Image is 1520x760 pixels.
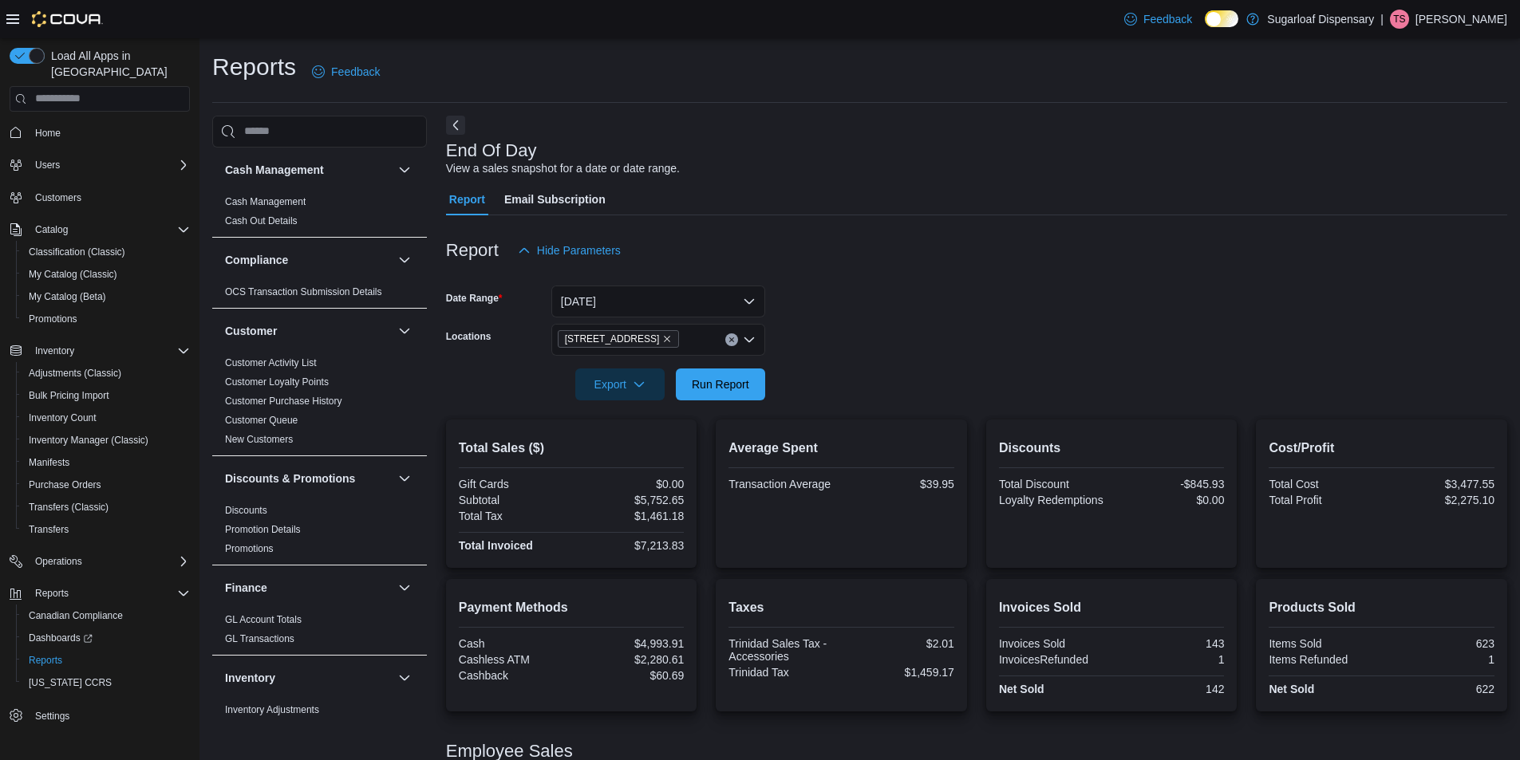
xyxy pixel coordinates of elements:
[558,330,680,348] span: 411 N Commercial St.
[1267,10,1374,29] p: Sugarloaf Dispensary
[3,121,196,144] button: Home
[225,215,298,227] span: Cash Out Details
[29,584,190,603] span: Reports
[225,523,301,536] span: Promotion Details
[692,376,749,392] span: Run Report
[22,242,190,262] span: Classification (Classic)
[16,671,196,694] button: [US_STATE] CCRS
[22,431,190,450] span: Inventory Manager (Classic)
[1269,439,1494,458] h2: Cost/Profit
[1269,653,1378,666] div: Items Refunded
[3,219,196,241] button: Catalog
[728,478,838,490] div: Transaction Average
[999,439,1225,458] h2: Discounts
[22,453,76,472] a: Manifests
[574,653,684,666] div: $2,280.61
[225,196,306,207] a: Cash Management
[22,287,190,306] span: My Catalog (Beta)
[3,703,196,727] button: Settings
[29,188,88,207] a: Customers
[3,154,196,176] button: Users
[35,345,74,357] span: Inventory
[511,234,627,266] button: Hide Parameters
[585,368,655,400] span: Export
[225,704,319,715] a: Inventory Adjustments
[225,376,329,388] a: Customer Loyalty Points
[16,496,196,518] button: Transfers (Classic)
[225,434,293,445] a: New Customers
[29,707,76,726] a: Settings
[725,333,738,346] button: Clear input
[35,127,61,140] span: Home
[29,268,117,281] span: My Catalog (Classic)
[29,523,69,536] span: Transfers
[225,504,267,517] span: Discounts
[22,673,190,692] span: Washington CCRS
[662,334,672,344] button: Remove 411 N Commercial St. from selection in this group
[575,368,665,400] button: Export
[459,637,568,650] div: Cash
[22,265,124,284] a: My Catalog (Classic)
[22,287,113,306] a: My Catalog (Beta)
[29,220,190,239] span: Catalog
[22,453,190,472] span: Manifests
[3,550,196,573] button: Operations
[395,469,414,488] button: Discounts & Promotions
[22,673,118,692] a: [US_STATE] CCRS
[29,676,112,689] span: [US_STATE] CCRS
[999,637,1108,650] div: Invoices Sold
[225,632,294,645] span: GL Transactions
[395,160,414,179] button: Cash Management
[16,362,196,384] button: Adjustments (Classic)
[35,159,60,171] span: Users
[225,162,324,178] h3: Cash Management
[22,408,190,427] span: Inventory Count
[29,290,106,303] span: My Catalog (Beta)
[459,494,568,506] div: Subtotal
[29,341,81,360] button: Inventory
[212,51,296,83] h1: Reports
[551,285,765,317] button: [DATE]
[225,376,329,388] span: Customer Loyalty Points
[29,501,109,514] span: Transfers (Classic)
[3,582,196,604] button: Reports
[29,246,125,258] span: Classification (Classic)
[225,357,317,368] a: Customer Activity List
[459,478,568,490] div: Gift Cards
[22,364,128,383] a: Adjustments (Classic)
[22,606,129,625] a: Canadian Compliance
[35,191,81,204] span: Customers
[728,666,838,679] div: Trinidad Tax
[29,220,74,239] button: Catalog
[35,587,69,600] span: Reports
[225,285,382,298] span: OCS Transaction Submission Details
[225,613,302,626] span: GL Account Totals
[845,666,954,679] div: $1,459.17
[395,321,414,341] button: Customer
[45,48,190,80] span: Load All Apps in [GEOGRAPHIC_DATA]
[225,252,392,268] button: Compliance
[225,433,293,446] span: New Customers
[459,439,685,458] h2: Total Sales ($)
[16,384,196,407] button: Bulk Pricing Import
[225,505,267,516] a: Discounts
[16,649,196,671] button: Reports
[1269,598,1494,617] h2: Products Sold
[212,353,427,455] div: Customer
[35,555,82,568] span: Operations
[574,669,684,682] div: $60.69
[331,64,380,80] span: Feedback
[1269,478,1378,490] div: Total Cost
[1415,10,1507,29] p: [PERSON_NAME]
[22,475,190,494] span: Purchase Orders
[29,654,62,667] span: Reports
[728,637,838,663] div: Trinidad Sales Tax - Accessories
[1390,10,1409,29] div: Tanya Salas
[395,250,414,270] button: Compliance
[1115,653,1224,666] div: 1
[999,598,1225,617] h2: Invoices Sold
[999,478,1108,490] div: Total Discount
[225,323,392,339] button: Customer
[574,478,684,490] div: $0.00
[446,241,499,260] h3: Report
